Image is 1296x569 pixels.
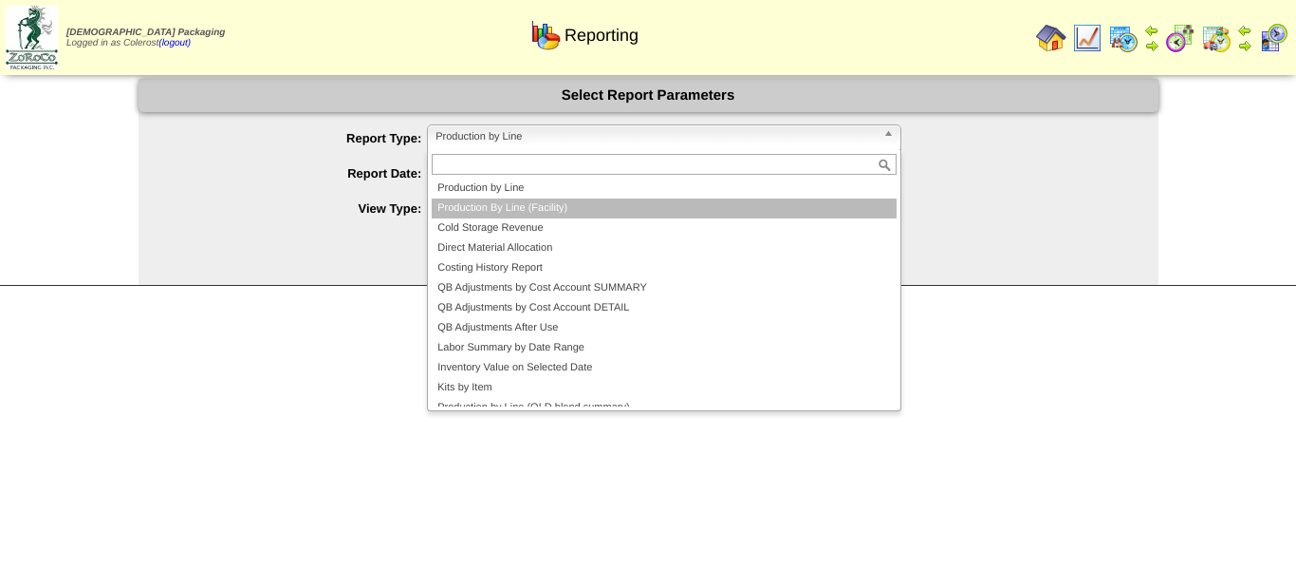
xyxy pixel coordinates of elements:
img: calendarprod.gif [1108,23,1139,53]
label: Report Date: [176,166,428,180]
span: [DEMOGRAPHIC_DATA] Packaging [66,28,225,38]
img: line_graph.gif [1072,23,1102,53]
img: graph.gif [530,20,561,50]
img: zoroco-logo-small.webp [6,6,58,69]
img: arrowleft.gif [1237,23,1252,38]
li: QB Adjustments by Cost Account DETAIL [432,298,897,318]
span: Logged in as Colerost [66,28,225,48]
img: arrowleft.gif [1144,23,1159,38]
span: Reporting [565,26,639,46]
div: Select Report Parameters [139,79,1158,112]
label: View Type: [176,201,428,216]
li: Kits by Item [432,378,897,398]
label: Report Type: [176,131,428,145]
li: Cold Storage Revenue [432,218,897,238]
img: calendarcustomer.gif [1258,23,1288,53]
li: Labor Summary by Date Range [432,338,897,358]
li: Direct Material Allocation [432,238,897,258]
a: (logout) [158,38,191,48]
span: Production by Line [435,125,876,148]
img: calendarinout.gif [1201,23,1231,53]
li: QB Adjustments by Cost Account SUMMARY [432,278,897,298]
img: arrowright.gif [1144,38,1159,53]
img: arrowright.gif [1237,38,1252,53]
img: calendarblend.gif [1165,23,1195,53]
li: Production by Line [432,179,897,199]
li: Production By Line (Facility) [432,199,897,218]
li: Inventory Value on Selected Date [432,358,897,378]
li: Costing History Report [432,258,897,278]
img: home.gif [1036,23,1066,53]
li: QB Adjustments After Use [432,318,897,338]
li: Production by Line (OLD blend summary) [432,398,897,418]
